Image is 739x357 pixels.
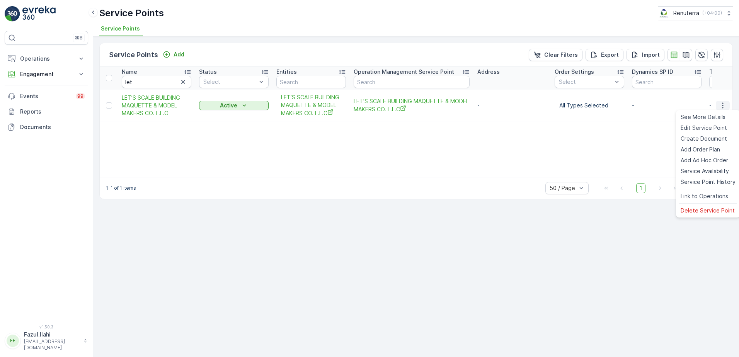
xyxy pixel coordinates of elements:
[658,9,670,17] img: Screenshot_2024-07-26_at_13.33.01.png
[678,155,739,166] a: Add Ad Hoc Order
[5,88,88,104] a: Events99
[199,101,269,110] button: Active
[106,102,112,109] div: Toggle Row Selected
[559,78,612,86] p: Select
[199,68,217,76] p: Status
[681,124,727,132] span: Edit Service Point
[7,335,19,347] div: FF
[477,68,500,76] p: Address
[354,76,470,88] input: Search
[22,6,56,22] img: logo_light-DOdMpM7g.png
[681,178,736,186] span: Service Point History
[681,167,729,175] span: Service Availability
[20,70,73,78] p: Engagement
[354,97,470,113] a: LET’S SCALE BUILDING MAQUETTE & MODEL MAKERS CO. L.L.C
[5,51,88,66] button: Operations
[276,76,346,88] input: Search
[555,68,594,76] p: Order Settings
[632,68,673,76] p: Dynamics SP ID
[122,68,137,76] p: Name
[473,90,551,121] td: -
[122,76,191,88] input: Search
[529,49,582,61] button: Clear Filters
[20,92,71,100] p: Events
[5,6,20,22] img: logo
[681,146,720,153] span: Add Order Plan
[20,55,73,63] p: Operations
[658,6,733,20] button: Renuterra(+04:00)
[601,51,619,59] p: Export
[681,156,728,164] span: Add Ad Hoc Order
[642,51,660,59] p: Import
[5,66,88,82] button: Engagement
[101,25,140,32] span: Service Points
[627,49,664,61] button: Import
[20,108,85,116] p: Reports
[24,331,80,338] p: Fazul.Ilahi
[160,50,187,59] button: Add
[681,192,728,200] span: Link to Operations
[632,76,702,88] input: Search
[681,113,725,121] span: See More Details
[681,207,735,214] span: Delete Service Point
[673,9,699,17] p: Renuterra
[632,102,702,109] p: -
[678,144,739,155] a: Add Order Plan
[5,119,88,135] a: Documents
[636,183,645,193] span: 1
[106,185,136,191] p: 1-1 of 1 items
[559,102,620,109] p: All Types Selected
[75,35,83,41] p: ⌘B
[20,123,85,131] p: Documents
[77,93,83,99] p: 99
[99,7,164,19] p: Service Points
[122,94,191,117] a: LET’S SCALE BUILDING MAQUETTE & MODEL MAKERS CO. L.L.C
[702,10,722,16] p: ( +04:00 )
[586,49,623,61] button: Export
[281,93,341,117] a: LET’S SCALE BUILDING MAQUETTE & MODEL MAKERS CO. L.L.C
[354,68,454,76] p: Operation Management Service Point
[203,78,257,86] p: Select
[5,331,88,351] button: FFFazul.Ilahi[EMAIL_ADDRESS][DOMAIN_NAME]
[678,122,739,133] a: Edit Service Point
[544,51,578,59] p: Clear Filters
[5,325,88,329] span: v 1.50.3
[24,338,80,351] p: [EMAIL_ADDRESS][DOMAIN_NAME]
[220,102,237,109] p: Active
[681,135,727,143] span: Create Document
[678,112,739,122] a: See More Details
[5,104,88,119] a: Reports
[276,68,297,76] p: Entities
[174,51,184,58] p: Add
[109,49,158,60] p: Service Points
